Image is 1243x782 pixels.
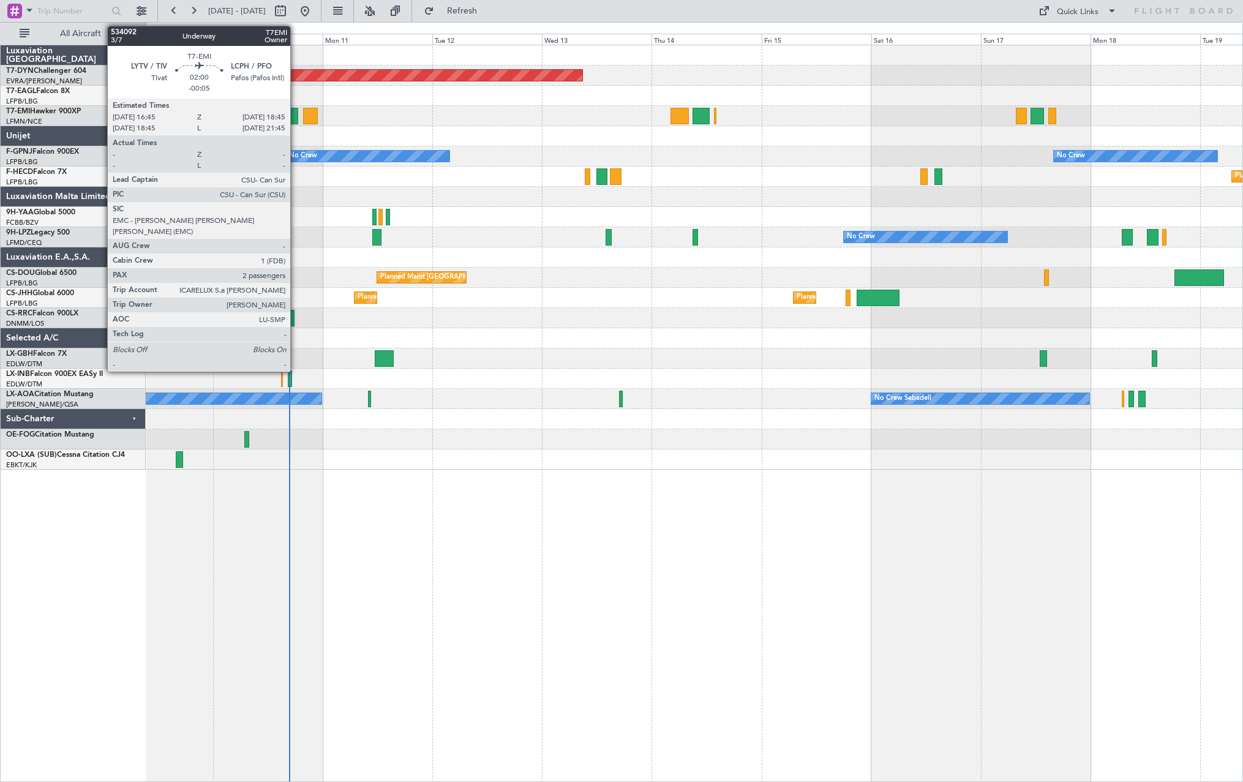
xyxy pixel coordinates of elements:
[6,88,36,95] span: T7-EAGL
[437,7,488,15] span: Refresh
[6,209,34,216] span: 9H-YAA
[871,34,981,45] div: Sat 16
[213,34,323,45] div: Sun 10
[6,269,77,277] a: CS-DOUGlobal 6500
[6,88,70,95] a: T7-EAGLFalcon 8X
[1057,147,1085,165] div: No Crew
[1091,34,1200,45] div: Mon 18
[6,168,67,176] a: F-HECDFalcon 7X
[6,380,42,389] a: EDLW/DTM
[289,147,317,165] div: No Crew
[6,229,70,236] a: 9H-LPZLegacy 500
[6,451,125,459] a: OO-LXA (SUB)Cessna Citation CJ4
[6,178,38,187] a: LFPB/LBG
[6,350,33,358] span: LX-GBH
[542,34,652,45] div: Wed 13
[6,431,94,438] a: OE-FOGCitation Mustang
[6,391,94,398] a: LX-AOACitation Mustang
[148,24,169,35] div: [DATE]
[6,238,42,247] a: LFMD/CEQ
[6,319,44,328] a: DNMM/LOS
[874,389,931,408] div: No Crew Sabadell
[6,108,81,115] a: T7-EMIHawker 900XP
[6,157,38,167] a: LFPB/LBG
[32,29,129,38] span: All Aircraft
[6,310,32,317] span: CS-RRC
[6,148,79,156] a: F-GPNJFalcon 900EX
[6,290,74,297] a: CS-JHHGlobal 6000
[6,279,38,288] a: LFPB/LBG
[6,67,86,75] a: T7-DYNChallenger 604
[432,34,542,45] div: Tue 12
[6,310,78,317] a: CS-RRCFalcon 900LX
[6,229,31,236] span: 9H-LPZ
[103,34,213,45] div: Sat 9
[6,400,78,409] a: [PERSON_NAME]/QSA
[6,391,34,398] span: LX-AOA
[6,269,35,277] span: CS-DOU
[1057,6,1098,18] div: Quick Links
[6,370,103,378] a: LX-INBFalcon 900EX EASy II
[6,370,30,378] span: LX-INB
[6,148,32,156] span: F-GPNJ
[981,34,1091,45] div: Sun 17
[37,2,108,20] input: Trip Number
[208,6,266,17] span: [DATE] - [DATE]
[6,168,33,176] span: F-HECD
[6,359,42,369] a: EDLW/DTM
[6,461,37,470] a: EBKT/KJK
[6,117,42,126] a: LFMN/NCE
[847,228,875,246] div: No Crew
[6,77,82,86] a: EVRA/[PERSON_NAME]
[6,67,34,75] span: T7-DYN
[380,268,573,287] div: Planned Maint [GEOGRAPHIC_DATA] ([GEOGRAPHIC_DATA])
[6,299,38,308] a: LFPB/LBG
[652,34,761,45] div: Thu 14
[762,34,871,45] div: Fri 15
[6,290,32,297] span: CS-JHH
[6,451,57,459] span: OO-LXA (SUB)
[418,1,492,21] button: Refresh
[6,431,35,438] span: OE-FOG
[13,24,133,43] button: All Aircraft
[6,108,30,115] span: T7-EMI
[797,288,990,307] div: Planned Maint [GEOGRAPHIC_DATA] ([GEOGRAPHIC_DATA])
[6,209,75,216] a: 9H-YAAGlobal 5000
[6,350,67,358] a: LX-GBHFalcon 7X
[6,218,39,227] a: FCBB/BZV
[1032,1,1123,21] button: Quick Links
[323,34,432,45] div: Mon 11
[358,288,550,307] div: Planned Maint [GEOGRAPHIC_DATA] ([GEOGRAPHIC_DATA])
[6,97,38,106] a: LFPB/LBG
